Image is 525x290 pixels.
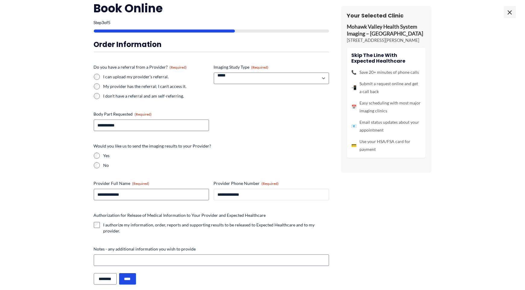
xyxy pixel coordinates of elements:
[135,112,152,117] span: (Required)
[262,181,279,186] span: (Required)
[352,68,421,76] li: Save 20+ minutes of phone calls
[170,65,187,70] span: (Required)
[352,68,357,76] span: 📞
[352,118,421,134] li: Email status updates about your appointment
[347,23,425,37] p: Mohawk Valley Health System Imaging – [GEOGRAPHIC_DATA]
[214,180,329,186] label: Provider Phone Number
[352,103,357,111] span: 📅
[132,181,150,186] span: (Required)
[94,40,329,49] h3: Order Information
[504,6,516,18] span: ×
[94,180,209,186] label: Provider Full Name
[102,20,104,25] span: 3
[94,111,209,117] label: Body Part Requested
[352,52,421,64] h4: Skip the line with Expected Healthcare
[352,142,357,149] span: 💳
[103,83,209,89] label: My provider has the referral; I can't access it.
[94,246,329,252] label: Notes - any additional information you wish to provide
[352,80,421,95] li: Submit a request online and get a call back
[251,65,269,70] span: (Required)
[103,74,209,80] label: I can upload my provider's referral.
[352,99,421,115] li: Easy scheduling with most major imaging clinics
[352,84,357,92] span: 📲
[352,122,357,130] span: 📧
[214,64,329,70] label: Imaging Study Type
[108,20,111,25] span: 5
[94,143,211,149] legend: Would you like us to send the imaging results to your Provider?
[103,153,329,159] label: Yes
[103,162,329,168] label: No
[103,93,209,99] label: I don't have a referral and am self-referring.
[94,20,329,25] p: Step of
[347,37,425,43] p: [STREET_ADDRESS][PERSON_NAME]
[103,222,329,234] label: I authorize my information, order, reports and supporting results to be released to Expected Heal...
[94,1,329,16] h2: Book Online
[352,138,421,153] li: Use your HSA/FSA card for payment
[94,64,187,70] legend: Do you have a referral from a Provider?
[94,212,266,218] legend: Authorization for Release of Medical Information to Your Provider and Expected Healthcare
[347,12,425,19] h3: Your Selected Clinic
